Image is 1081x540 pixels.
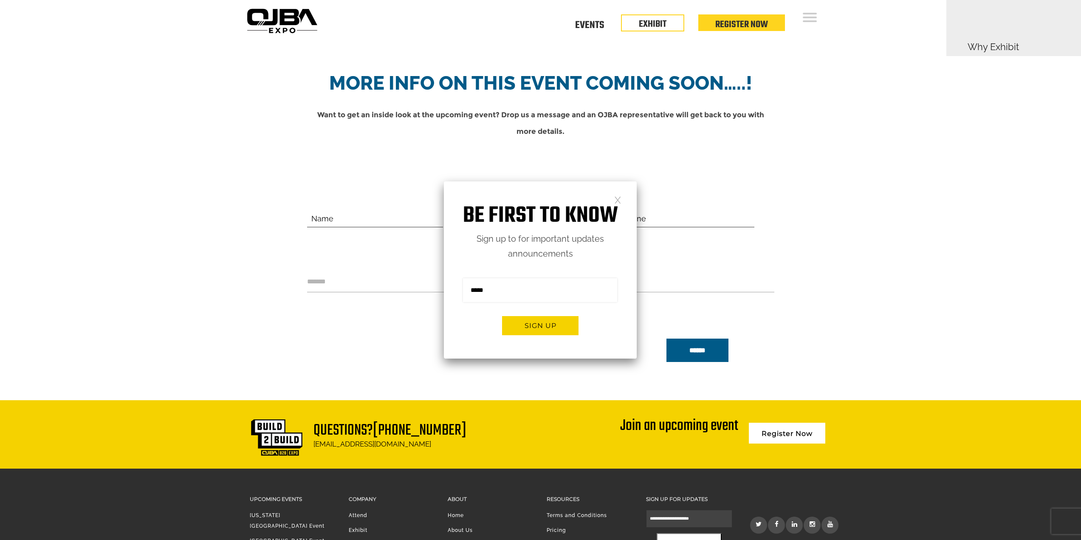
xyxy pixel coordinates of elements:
[311,212,333,226] label: Name
[639,17,666,31] a: EXHIBIT
[448,494,534,504] h3: About
[349,494,435,504] h3: Company
[444,232,637,261] p: Sign up to for important updates announcements
[547,494,633,504] h3: Resources
[373,418,466,443] a: [PHONE_NUMBER]
[250,494,336,504] h3: Upcoming Events
[307,107,774,140] h4: Want to get an inside look at the upcoming event? Drop us a message and an OJBA representative wi...
[444,203,637,229] h1: Be first to know
[307,71,774,96] h2: More info on this event coming soon…..!
[620,418,738,434] div: Join an upcoming event
[715,17,768,32] a: Register Now
[349,512,367,518] a: Attend
[646,494,732,504] h3: Sign up for updates
[749,423,825,444] a: Register Now
[307,98,774,377] form: Contact form
[448,527,473,533] a: About Us
[547,512,607,518] a: Terms and Conditions
[502,316,579,335] button: Sign up
[614,196,621,203] a: Close
[547,527,566,533] a: Pricing
[250,512,325,529] a: [US_STATE][GEOGRAPHIC_DATA] Event
[313,423,466,438] h1: Questions?
[313,440,431,448] a: [EMAIL_ADDRESS][DOMAIN_NAME]
[448,512,464,518] a: Home
[349,527,367,533] a: Exhibit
